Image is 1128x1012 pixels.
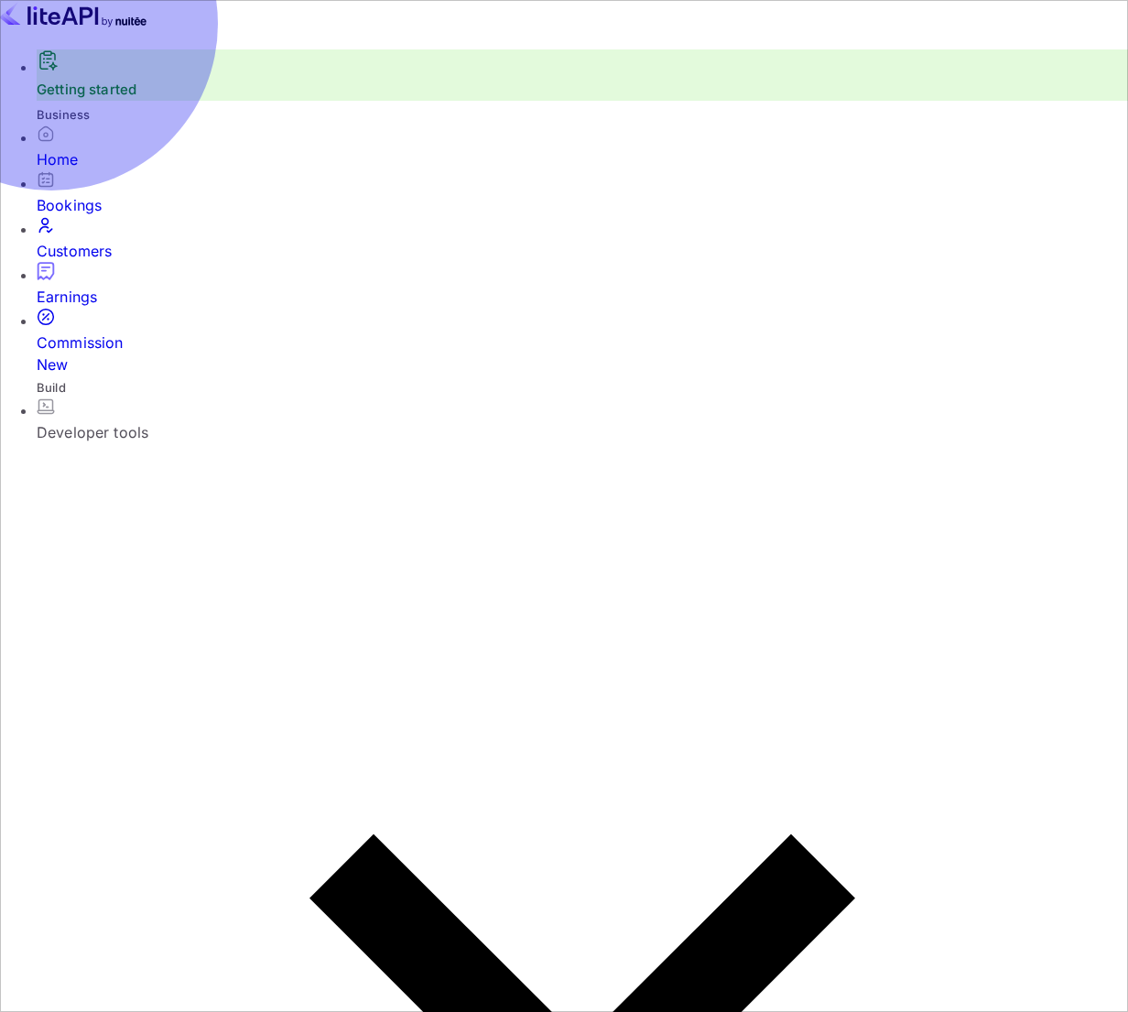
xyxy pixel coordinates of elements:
[37,170,1128,216] a: Bookings
[37,286,1128,308] div: Earnings
[37,262,1128,308] a: Earnings
[37,216,1128,262] a: Customers
[37,380,66,395] span: Build
[37,194,1128,216] div: Bookings
[37,354,1128,375] div: New
[37,308,1128,375] a: CommissionNew
[37,49,1128,101] div: Getting started
[37,125,1128,170] a: Home
[37,107,90,122] span: Business
[37,240,1128,262] div: Customers
[37,332,1128,375] div: Commission
[37,421,1128,443] div: Developer tools
[37,148,1128,170] div: Home
[37,81,136,98] a: Getting started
